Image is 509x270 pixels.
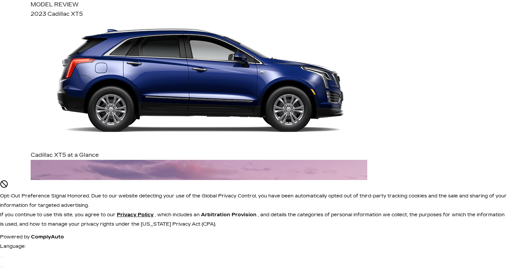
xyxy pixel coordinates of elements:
[31,234,64,240] a: ComplyAuto
[31,9,479,19] div: 2023 Cadillac XT5
[201,212,257,218] strong: Arbitration Provision
[117,212,155,218] a: Privacy Policy
[117,212,154,218] u: Privacy Policy
[31,150,479,160] div: Cadillac XT5 at a Glance
[31,19,367,150] img: Cadillac XT5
